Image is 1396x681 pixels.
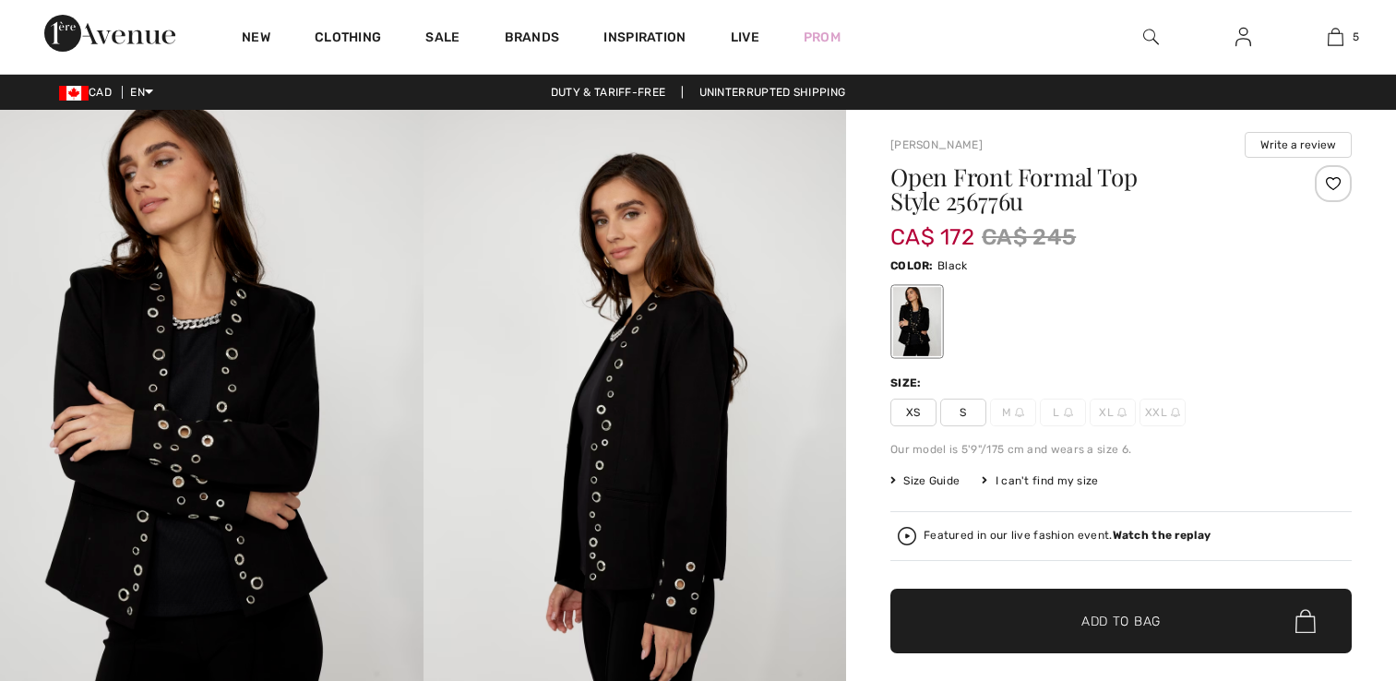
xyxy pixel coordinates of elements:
[893,287,941,356] div: Black
[44,15,175,52] img: 1ère Avenue
[1064,408,1073,417] img: ring-m.svg
[890,441,1352,458] div: Our model is 5'9"/175 cm and wears a size 6.
[940,399,986,426] span: S
[425,30,459,49] a: Sale
[59,86,119,99] span: CAD
[1221,26,1266,49] a: Sign In
[603,30,686,49] span: Inspiration
[1171,408,1180,417] img: ring-m.svg
[130,86,153,99] span: EN
[59,86,89,101] img: Canadian Dollar
[315,30,381,49] a: Clothing
[982,221,1076,254] span: CA$ 245
[1143,26,1159,48] img: search the website
[505,30,560,49] a: Brands
[990,399,1036,426] span: M
[1328,26,1343,48] img: My Bag
[731,28,759,47] a: Live
[890,206,974,250] span: CA$ 172
[1235,26,1251,48] img: My Info
[890,165,1275,213] h1: Open Front Formal Top Style 256776u
[890,472,960,489] span: Size Guide
[804,28,841,47] a: Prom
[1290,26,1380,48] a: 5
[1015,408,1024,417] img: ring-m.svg
[924,530,1211,542] div: Featured in our live fashion event.
[937,259,968,272] span: Black
[1295,609,1316,633] img: Bag.svg
[890,399,937,426] span: XS
[1081,612,1161,631] span: Add to Bag
[982,472,1098,489] div: I can't find my size
[890,259,934,272] span: Color:
[890,375,925,391] div: Size:
[1117,408,1127,417] img: ring-m.svg
[898,527,916,545] img: Watch the replay
[890,589,1352,653] button: Add to Bag
[1353,29,1359,45] span: 5
[1040,399,1086,426] span: L
[1113,529,1211,542] strong: Watch the replay
[242,30,270,49] a: New
[1139,399,1186,426] span: XXL
[1090,399,1136,426] span: XL
[1245,132,1352,158] button: Write a review
[890,138,983,151] a: [PERSON_NAME]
